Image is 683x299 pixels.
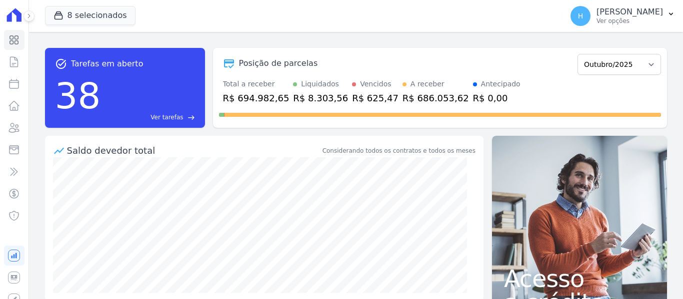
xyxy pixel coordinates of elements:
[71,58,143,70] span: Tarefas em aberto
[322,146,475,155] div: Considerando todos os contratos e todos os meses
[596,7,663,17] p: [PERSON_NAME]
[473,91,520,105] div: R$ 0,00
[301,79,339,89] div: Liquidados
[402,91,469,105] div: R$ 686.053,62
[352,91,398,105] div: R$ 625,47
[67,144,320,157] div: Saldo devedor total
[187,114,195,121] span: east
[223,79,289,89] div: Total a receber
[293,91,348,105] div: R$ 8.303,56
[150,113,183,122] span: Ver tarefas
[562,2,683,30] button: H [PERSON_NAME] Ver opções
[360,79,391,89] div: Vencidos
[104,113,194,122] a: Ver tarefas east
[55,58,67,70] span: task_alt
[410,79,444,89] div: A receber
[578,12,583,19] span: H
[239,57,318,69] div: Posição de parcelas
[55,70,101,122] div: 38
[481,79,520,89] div: Antecipado
[504,267,655,291] span: Acesso
[223,91,289,105] div: R$ 694.982,65
[45,6,135,25] button: 8 selecionados
[596,17,663,25] p: Ver opções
